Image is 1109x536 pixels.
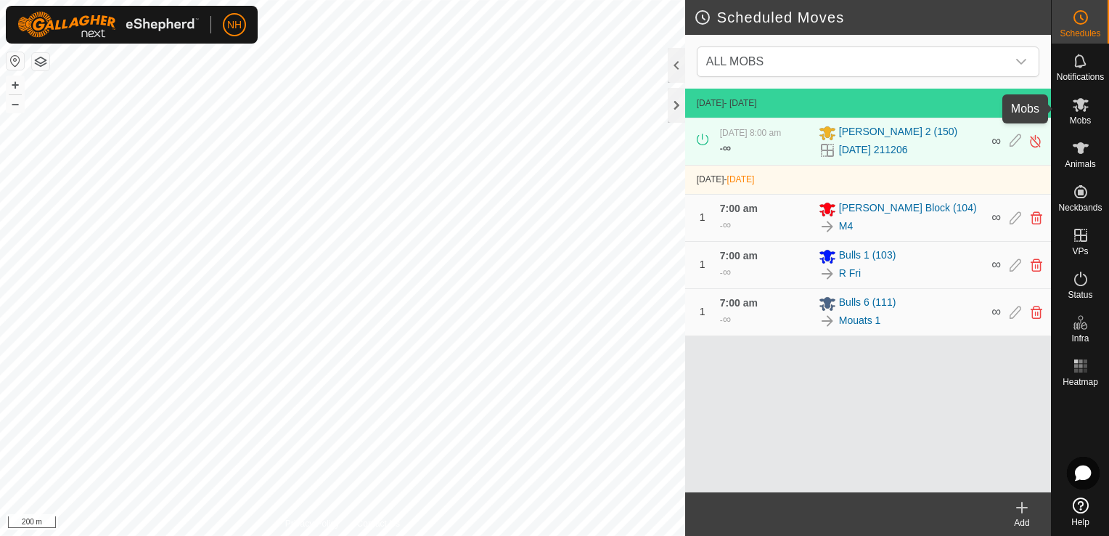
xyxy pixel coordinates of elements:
[694,9,1051,26] h2: Scheduled Moves
[697,174,724,184] span: [DATE]
[697,98,724,108] span: [DATE]
[1070,116,1091,125] span: Mobs
[1068,291,1092,299] span: Status
[991,257,1001,272] span: ∞
[839,142,908,158] a: [DATE] 211206
[720,139,731,157] div: -
[700,211,705,223] span: 1
[700,47,1007,76] span: ALL MOBS
[993,516,1051,529] div: Add
[285,517,340,530] a: Privacy Policy
[723,266,731,278] span: ∞
[839,248,896,265] span: Bulls 1 (103)
[17,12,199,38] img: Gallagher Logo
[839,313,881,328] a: Mouats 1
[1071,334,1089,343] span: Infra
[1028,134,1042,149] img: Turn off schedule move
[991,210,1001,224] span: ∞
[700,259,705,270] span: 1
[720,311,731,328] div: -
[720,203,758,214] span: 7:00 am
[839,124,957,142] span: [PERSON_NAME] 2 (150)
[7,95,24,113] button: –
[720,128,781,138] span: [DATE] 8:00 am
[839,219,853,234] a: M4
[720,297,758,309] span: 7:00 am
[700,306,705,317] span: 1
[1052,492,1109,532] a: Help
[1072,247,1088,256] span: VPs
[723,313,731,325] span: ∞
[720,250,758,261] span: 7:00 am
[819,312,836,330] img: To
[724,98,757,108] span: - [DATE]
[32,53,49,70] button: Map Layers
[720,264,731,281] div: -
[839,200,977,218] span: [PERSON_NAME] Block (104)
[819,218,836,235] img: To
[1007,47,1036,76] div: dropdown trigger
[723,219,731,231] span: ∞
[7,76,24,94] button: +
[1063,378,1098,386] span: Heatmap
[357,517,400,530] a: Contact Us
[706,55,764,68] span: ALL MOBS
[1065,160,1096,168] span: Animals
[227,17,242,33] span: NH
[991,134,1001,148] span: ∞
[1057,73,1104,81] span: Notifications
[819,265,836,283] img: To
[727,174,755,184] span: [DATE]
[991,304,1001,319] span: ∞
[720,216,731,234] div: -
[723,142,731,154] span: ∞
[839,266,861,281] a: R Fri
[1058,203,1102,212] span: Neckbands
[839,295,896,312] span: Bulls 6 (111)
[1060,29,1100,38] span: Schedules
[1071,518,1089,527] span: Help
[724,174,755,184] span: -
[7,52,24,70] button: Reset Map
